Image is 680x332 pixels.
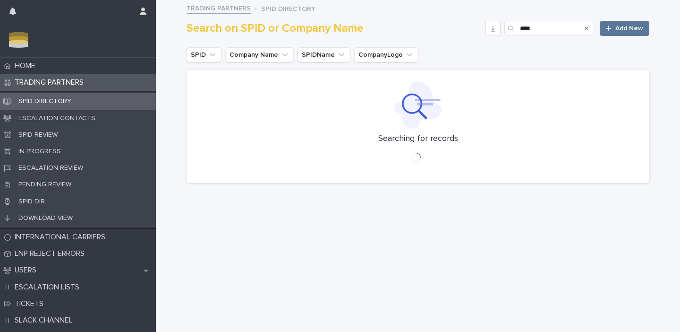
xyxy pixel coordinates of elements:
button: CompanyLogo [354,47,418,62]
span: Add New [615,25,643,32]
p: SPID DIRECTORY [11,97,79,106]
p: LNP REJECT ERRORS [11,249,92,258]
button: SPID [187,47,221,62]
p: SPID DIR [11,197,52,206]
button: Company Name [225,47,294,62]
p: SPID DIRECTORY [261,2,315,14]
p: ESCALATION REVIEW [11,164,91,173]
p: SPID REVIEW [11,131,65,140]
p: HOME [11,61,43,70]
p: TRADING PARTNERS [11,78,91,87]
p: USERS [11,266,44,275]
p: ESCALATION LISTS [11,283,87,292]
p: DOWNLOAD VIEW [11,214,80,223]
button: SPIDName [297,47,350,62]
p: PENDING REVIEW [11,180,79,189]
p: INTERNATIONAL CARRIERS [11,233,113,242]
p: Searching for records [378,134,458,143]
p: IN PROGRESS [11,147,68,156]
a: TRADING PARTNERS [187,2,251,14]
a: Add New [600,21,649,36]
h1: Search on SPID or Company Name [187,22,482,35]
input: Search [504,21,594,36]
p: TICKETS [11,299,51,308]
p: ESCALATION CONTACTS [11,114,103,123]
p: SLACK CHANNEL [11,316,80,325]
img: 8jvmU2ehTfO3R9mICSci [8,31,30,50]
